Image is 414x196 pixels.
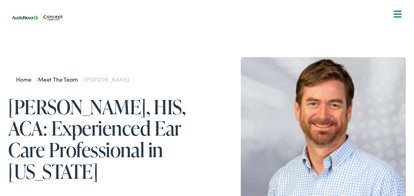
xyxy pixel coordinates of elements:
[14,33,406,58] a: What We Offer
[85,75,129,83] span: [PERSON_NAME]
[16,75,35,83] a: Home
[38,75,82,83] a: Meet the Team
[16,75,129,83] span: / /
[8,96,207,182] h1: [PERSON_NAME], HIS, ACA: Experienced Ear Care Professional in [US_STATE]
